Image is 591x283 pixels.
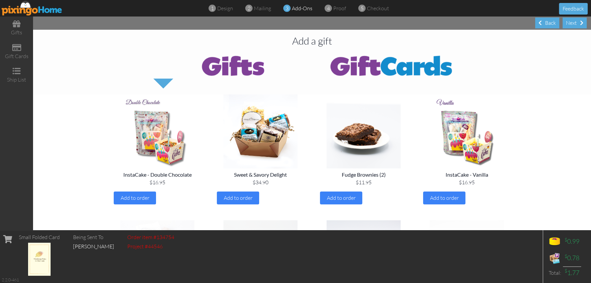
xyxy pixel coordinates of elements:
[121,195,149,201] span: Add to order
[286,5,289,12] span: 3
[127,233,174,241] div: Order item #134754
[420,94,513,168] img: Front of men's Basic Tee in black.
[548,235,561,248] img: points-icon.png
[114,179,201,186] div: $16.95
[361,5,364,12] span: 5
[327,5,330,12] span: 4
[217,179,304,186] div: $34.90
[423,171,510,179] div: InstaCake - Vanilla
[563,266,581,279] td: 1.77
[254,5,271,12] span: mailing
[114,171,201,179] div: InstaCake - Double Chocolate
[565,253,567,259] sup: $
[2,277,19,283] div: 2.2.0-461
[214,94,307,168] img: Front of men's Basic Tee in black.
[563,18,587,28] div: Next
[565,237,567,242] sup: $
[111,94,204,168] img: Front of men's Basic Tee in black.
[548,252,561,265] img: expense-icon.png
[559,3,588,15] button: Feedback
[423,179,510,186] div: $16.95
[73,233,114,241] div: Being Sent To
[33,35,591,47] div: Add a gift
[320,179,407,186] div: $11.95
[312,52,471,79] img: gift-cards-toggle2.png
[535,18,559,28] div: Back
[224,195,253,201] span: Add to order
[19,233,60,241] div: Small Folded Card
[333,5,346,12] span: proof
[211,5,214,12] span: 1
[127,243,174,250] div: Project #44546
[546,266,563,279] td: Total:
[292,5,312,12] span: add-ons
[2,1,62,16] img: pixingo logo
[317,94,410,168] img: Front of men's Basic Tee in black.
[217,5,233,12] span: design
[320,171,407,179] div: Fudge Brownies (2)
[563,233,581,250] td: 0.99
[327,195,356,201] span: Add to order
[73,243,114,250] span: [PERSON_NAME]
[28,243,51,276] img: 134612-1-1754927190688-e7627caa403c55d6-qa.jpg
[565,268,567,273] sup: $
[153,52,312,79] img: gifts-toggle.png
[367,5,389,12] span: checkout
[563,250,581,266] td: 0.78
[217,171,304,179] div: Sweet & Savory Delight
[248,5,251,12] span: 2
[430,195,459,201] span: Add to order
